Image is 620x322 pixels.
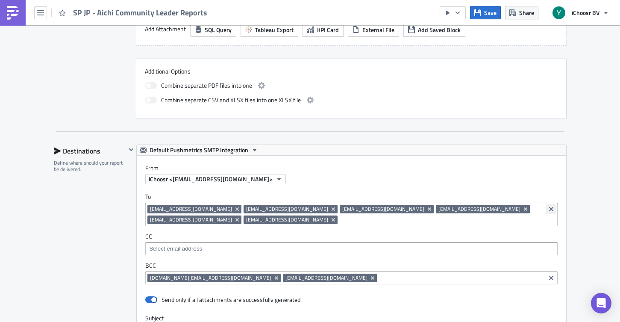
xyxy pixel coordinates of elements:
label: Subject [145,314,558,322]
span: Default Pushmetrics SMTP Integration [150,145,248,155]
img: Avatar [552,6,566,20]
body: Rich Text Area. Press ALT-0 for help. [3,3,408,54]
span: [DOMAIN_NAME][EMAIL_ADDRESS][DOMAIN_NAME] [150,275,271,281]
span: [EMAIL_ADDRESS][DOMAIN_NAME] [285,275,367,281]
span: Combine separate PDF files into one [161,80,252,91]
span: External File [362,25,394,34]
span: SP JP - Aichi Community Leader Reports [73,8,208,18]
button: Save [470,6,501,19]
button: Hide content [126,145,136,155]
label: Additional Options [145,68,558,75]
button: Remove Tag [369,274,377,282]
span: iChoosr <[EMAIL_ADDRESS][DOMAIN_NAME]> [149,174,273,183]
span: ご質問等あれば、担当までご連絡ください。 [3,26,123,32]
button: Remove Tag [330,205,338,213]
span: 関係者の皆様 みんなのおうちに[GEOGRAPHIC_DATA]別週次登録レポートを添付にてご確認ください。 [3,3,244,25]
button: Tableau Export [241,23,298,37]
label: From [145,164,566,172]
span: Add Saved Block [418,25,461,34]
button: iChoosr <[EMAIL_ADDRESS][DOMAIN_NAME]> [145,174,286,184]
label: CC [145,233,558,240]
span: Share [519,8,534,17]
button: KPI Card [303,23,344,37]
button: Add Saved Block [403,23,465,37]
span: アイチューザー株式会社 [3,46,69,53]
span: Tableau Export [255,25,294,34]
button: Remove Tag [234,216,241,224]
span: [EMAIL_ADDRESS][DOMAIN_NAME] [246,216,328,223]
span: SQL Query [205,25,232,34]
div: Open Intercom Messenger [591,293,611,313]
button: Remove Tag [426,205,434,213]
button: Default Pushmetrics SMTP Integration [137,145,261,155]
label: BCC [145,262,558,269]
div: Define where should your report be delivered. [54,160,126,173]
span: よろしくお願い致します。 [3,36,75,43]
span: Combine separate CSV and XLSX files into one XLSX file [161,95,301,105]
span: [EMAIL_ADDRESS][DOMAIN_NAME] [150,216,232,223]
label: Add Attachment [145,23,186,35]
span: iChoosr BV [572,8,599,17]
img: PushMetrics [6,6,20,20]
button: Remove Tag [273,274,281,282]
button: Clear selected items [546,204,556,214]
button: Remove Tag [522,205,530,213]
button: SQL Query [190,23,236,37]
span: Save [484,8,497,17]
span: [EMAIL_ADDRESS][DOMAIN_NAME] [246,206,328,213]
input: Select em ail add ress [147,245,555,253]
button: External File [348,23,399,37]
span: [EMAIL_ADDRESS][DOMAIN_NAME] [438,206,520,213]
label: To [145,193,558,201]
span: [EMAIL_ADDRESS][DOMAIN_NAME] [342,206,424,213]
button: Remove Tag [330,216,338,224]
button: iChoosr BV [547,3,614,22]
span: KPI Card [317,25,339,34]
div: Destinations [54,145,126,157]
button: Share [505,6,538,19]
span: [EMAIL_ADDRESS][DOMAIN_NAME] [150,206,232,213]
button: Clear selected items [546,273,556,283]
button: Remove Tag [234,205,241,213]
div: Send only if all attachments are successfully generated. [162,296,302,304]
